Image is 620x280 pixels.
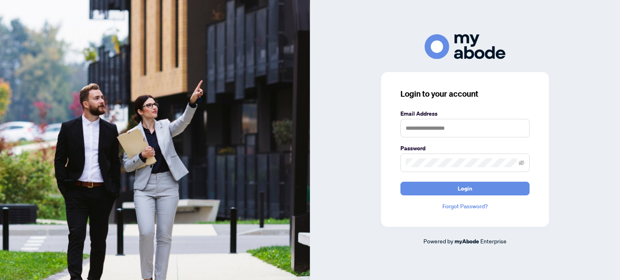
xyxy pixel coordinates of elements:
[455,237,479,246] a: myAbode
[400,109,530,118] label: Email Address
[480,237,507,245] span: Enterprise
[400,202,530,211] a: Forgot Password?
[519,160,524,166] span: eye-invisible
[400,182,530,195] button: Login
[458,182,472,195] span: Login
[423,237,453,245] span: Powered by
[425,34,505,59] img: ma-logo
[400,144,530,153] label: Password
[400,88,530,100] h3: Login to your account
